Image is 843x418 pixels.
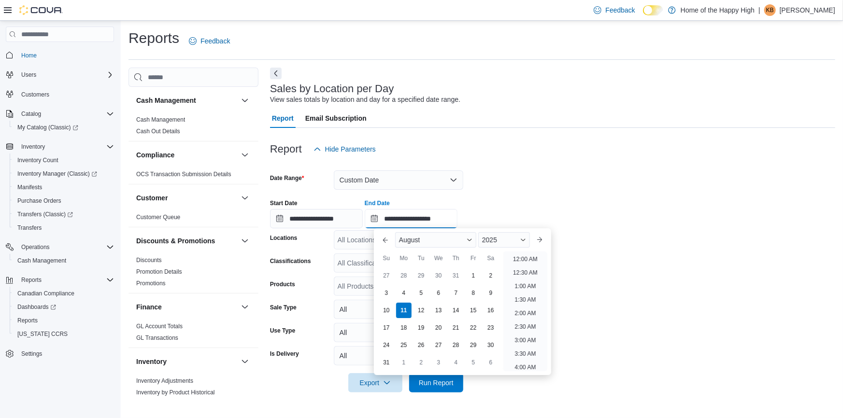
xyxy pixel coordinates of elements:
[10,327,118,341] button: [US_STATE] CCRS
[10,254,118,267] button: Cash Management
[365,209,457,228] input: Press the down key to enter a popover containing a calendar. Press the escape key to close the po...
[325,144,376,154] span: Hide Parameters
[431,303,446,318] div: day-13
[14,168,101,180] a: Inventory Manager (Classic)
[270,350,299,358] label: Is Delivery
[379,268,394,283] div: day-27
[431,285,446,301] div: day-6
[136,357,237,366] button: Inventory
[17,241,114,253] span: Operations
[590,0,639,20] a: Feedback
[448,337,464,353] div: day-28
[764,4,776,16] div: Katelynd Bartelen
[21,276,42,284] span: Reports
[396,337,412,353] div: day-25
[17,156,58,164] span: Inventory Count
[14,301,114,313] span: Dashboards
[17,69,114,81] span: Users
[758,4,760,16] p: |
[681,4,755,16] p: Home of the Happy High
[10,153,118,167] button: Inventory Count
[136,213,180,221] span: Customer Queue
[14,328,114,340] span: Washington CCRS
[14,315,42,326] a: Reports
[2,87,118,101] button: Customers
[17,197,61,205] span: Purchase Orders
[483,303,499,318] div: day-16
[431,337,446,353] div: day-27
[379,320,394,335] div: day-17
[478,232,530,248] div: Button. Open the year selector. 2025 is currently selected.
[448,251,464,266] div: Th
[14,209,77,220] a: Transfers (Classic)
[136,268,182,276] span: Promotion Details
[14,181,114,193] span: Manifests
[2,107,118,121] button: Catalog
[379,337,394,353] div: day-24
[483,320,499,335] div: day-23
[17,108,45,120] button: Catalog
[483,251,499,266] div: Sa
[482,236,497,244] span: 2025
[396,303,412,318] div: day-11
[136,302,237,312] button: Finance
[365,199,390,207] label: End Date
[396,320,412,335] div: day-18
[414,320,429,335] div: day-19
[136,400,197,408] span: Inventory Count Details
[136,193,237,203] button: Customer
[396,251,412,266] div: Mo
[136,171,231,178] a: OCS Transaction Submission Details
[431,320,446,335] div: day-20
[239,192,251,204] button: Customer
[136,268,182,275] a: Promotion Details
[136,193,168,203] h3: Customer
[17,348,46,360] a: Settings
[532,232,547,248] button: Next month
[409,373,463,392] button: Run Report
[483,285,499,301] div: day-9
[511,348,540,360] li: 3:30 AM
[305,109,367,128] span: Email Subscription
[17,317,38,324] span: Reports
[511,321,540,333] li: 2:30 AM
[136,256,162,264] span: Discounts
[14,255,114,266] span: Cash Management
[239,235,251,247] button: Discounts & Promotions
[17,50,41,61] a: Home
[136,150,174,160] h3: Compliance
[14,255,70,266] a: Cash Management
[136,128,180,135] a: Cash Out Details
[17,89,53,100] a: Customers
[310,139,380,159] button: Hide Parameters
[270,174,304,182] label: Date Range
[129,320,258,348] div: Finance
[509,253,542,265] li: 12:00 AM
[643,15,643,16] span: Dark Mode
[136,236,237,246] button: Discounts & Promotions
[396,268,412,283] div: day-28
[2,273,118,287] button: Reports
[17,274,114,286] span: Reports
[2,68,118,82] button: Users
[136,389,215,396] span: Inventory by Product Historical
[766,4,774,16] span: KB
[511,334,540,346] li: 3:00 AM
[10,300,118,314] a: Dashboards
[17,241,54,253] button: Operations
[17,69,40,81] button: Users
[448,355,464,370] div: day-4
[17,49,114,61] span: Home
[17,108,114,120] span: Catalog
[334,300,463,319] button: All
[200,36,230,46] span: Feedback
[466,355,481,370] div: day-5
[10,121,118,134] a: My Catalog (Classic)
[136,150,237,160] button: Compliance
[270,143,302,155] h3: Report
[511,307,540,319] li: 2:00 AM
[17,274,45,286] button: Reports
[431,268,446,283] div: day-30
[348,373,402,392] button: Export
[21,71,36,79] span: Users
